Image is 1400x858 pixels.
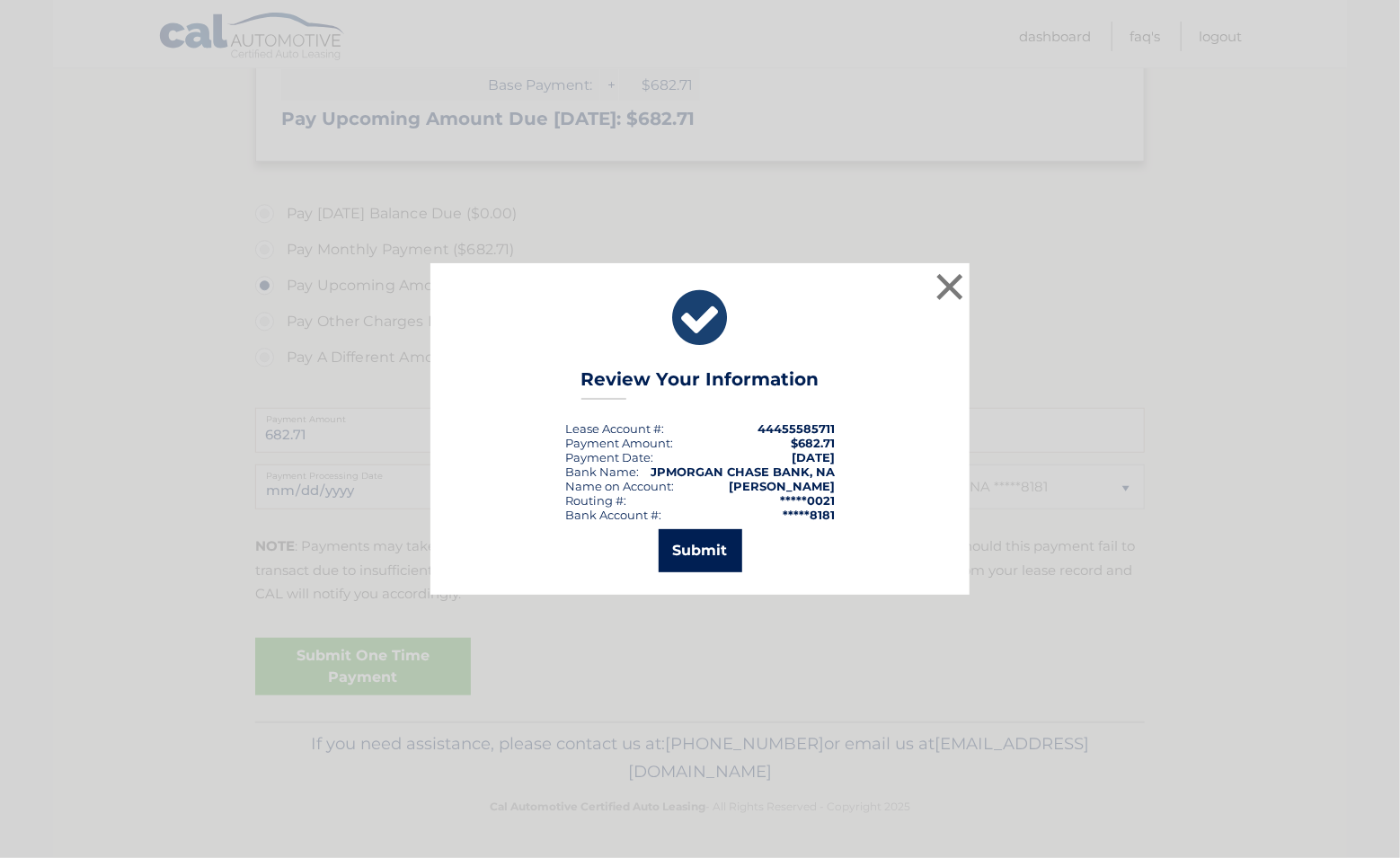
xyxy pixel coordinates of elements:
[565,479,674,493] div: Name on Account:
[729,479,835,493] strong: [PERSON_NAME]
[565,464,639,479] div: Bank Name:
[651,464,835,479] strong: JPMORGAN CHASE BANK, NA
[565,450,651,464] span: Payment Date
[791,436,835,450] span: $682.71
[565,421,664,436] div: Lease Account #:
[932,269,968,305] button: ×
[565,508,661,522] div: Bank Account #:
[565,436,673,450] div: Payment Amount:
[565,493,626,508] div: Routing #:
[565,450,653,464] div: :
[758,421,835,436] strong: 44455585711
[581,368,820,400] h3: Review Your Information
[659,529,742,572] button: Submit
[792,450,835,464] span: [DATE]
